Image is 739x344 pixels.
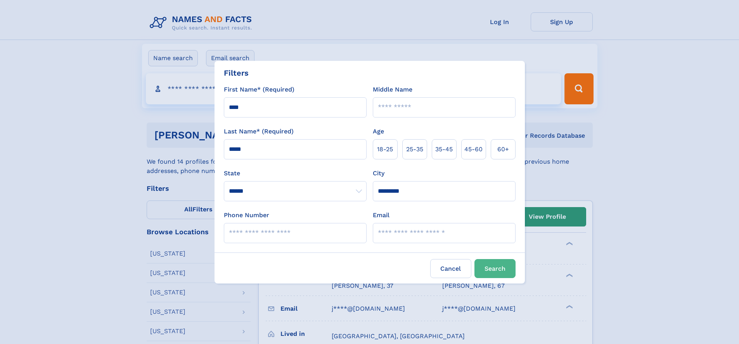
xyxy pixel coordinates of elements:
[224,211,269,220] label: Phone Number
[406,145,423,154] span: 25‑35
[373,127,384,136] label: Age
[464,145,483,154] span: 45‑60
[474,259,516,278] button: Search
[224,85,294,94] label: First Name* (Required)
[430,259,471,278] label: Cancel
[224,127,294,136] label: Last Name* (Required)
[435,145,453,154] span: 35‑45
[373,169,384,178] label: City
[224,67,249,79] div: Filters
[497,145,509,154] span: 60+
[373,211,389,220] label: Email
[373,85,412,94] label: Middle Name
[377,145,393,154] span: 18‑25
[224,169,367,178] label: State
